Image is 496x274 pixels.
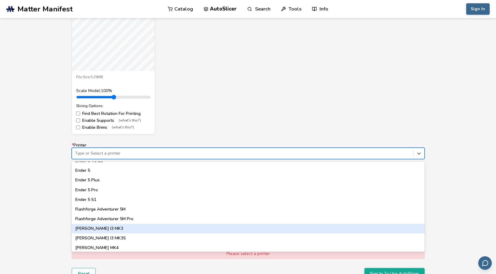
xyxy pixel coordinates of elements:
[478,256,492,270] button: Send feedback via email
[76,118,151,123] label: Enable Supports
[72,214,425,224] div: Flashforge Adventurer 5M Pro
[72,243,425,253] div: [PERSON_NAME] MK4
[75,151,76,156] input: *PrinterType or Select a printerElegoo Neptune 4Elegoo Neptune 4 MaxElegoo Neptune 4 PlusElegoo N...
[112,125,134,130] span: (what's this?)
[72,233,425,243] div: [PERSON_NAME] I3 MK3S
[119,119,141,123] span: (what's this?)
[76,75,151,79] div: File Size: 0.29MB
[76,112,80,115] input: Find Best Rotation For Printing
[72,143,425,159] label: Printer
[72,249,425,259] div: Please select a printer
[76,125,80,129] input: Enable Brims(what's this?)
[72,185,425,195] div: Ender 5 Pro
[76,104,151,108] div: Slicing Options:
[76,125,151,130] label: Enable Brims
[72,195,425,205] div: Ender 5 S1
[72,205,425,214] div: Flashforge Adventurer 5M
[466,3,490,15] button: Sign In
[76,88,151,93] div: Scale Model: 100 %
[76,119,80,122] input: Enable Supports(what's this?)
[72,224,425,233] div: [PERSON_NAME] I3 MK3
[76,111,151,116] label: Find Best Rotation For Printing
[72,166,425,175] div: Ender 5
[17,5,73,13] span: Matter Manifest
[72,175,425,185] div: Ender 5 Plus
